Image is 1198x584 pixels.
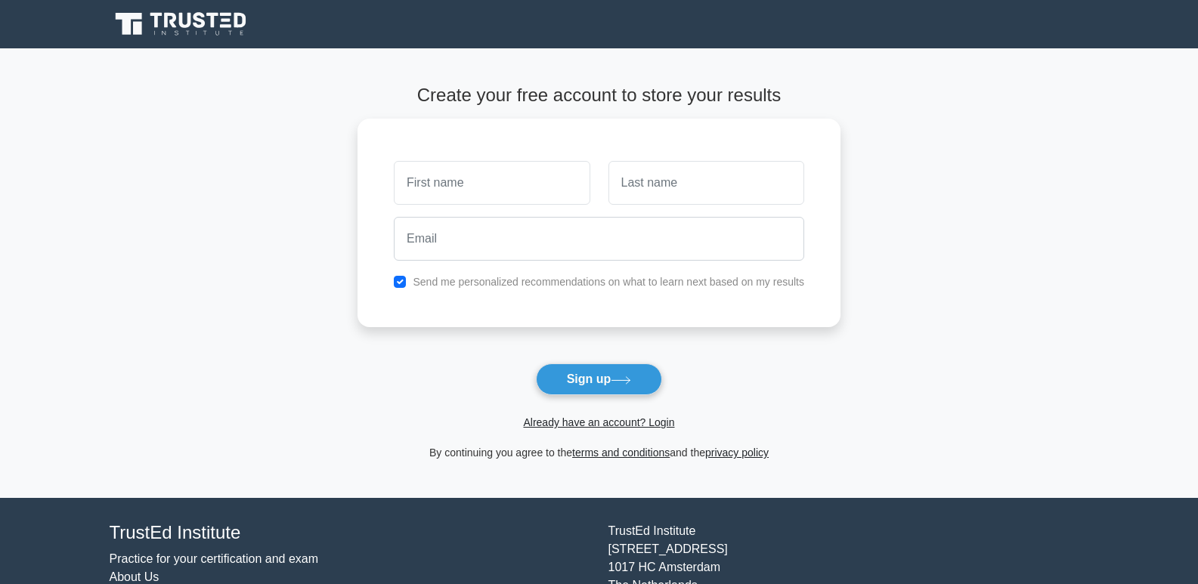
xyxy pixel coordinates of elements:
[572,446,670,459] a: terms and conditions
[536,363,663,395] button: Sign up
[523,416,674,428] a: Already have an account? Login
[705,446,769,459] a: privacy policy
[608,161,804,205] input: Last name
[348,443,850,462] div: By continuing you agree to the and the
[394,161,590,205] input: First name
[394,217,804,261] input: Email
[413,276,804,288] label: Send me personalized recommendations on what to learn next based on my results
[110,570,159,583] a: About Us
[358,85,840,107] h4: Create your free account to store your results
[110,522,590,544] h4: TrustEd Institute
[110,552,319,565] a: Practice for your certification and exam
